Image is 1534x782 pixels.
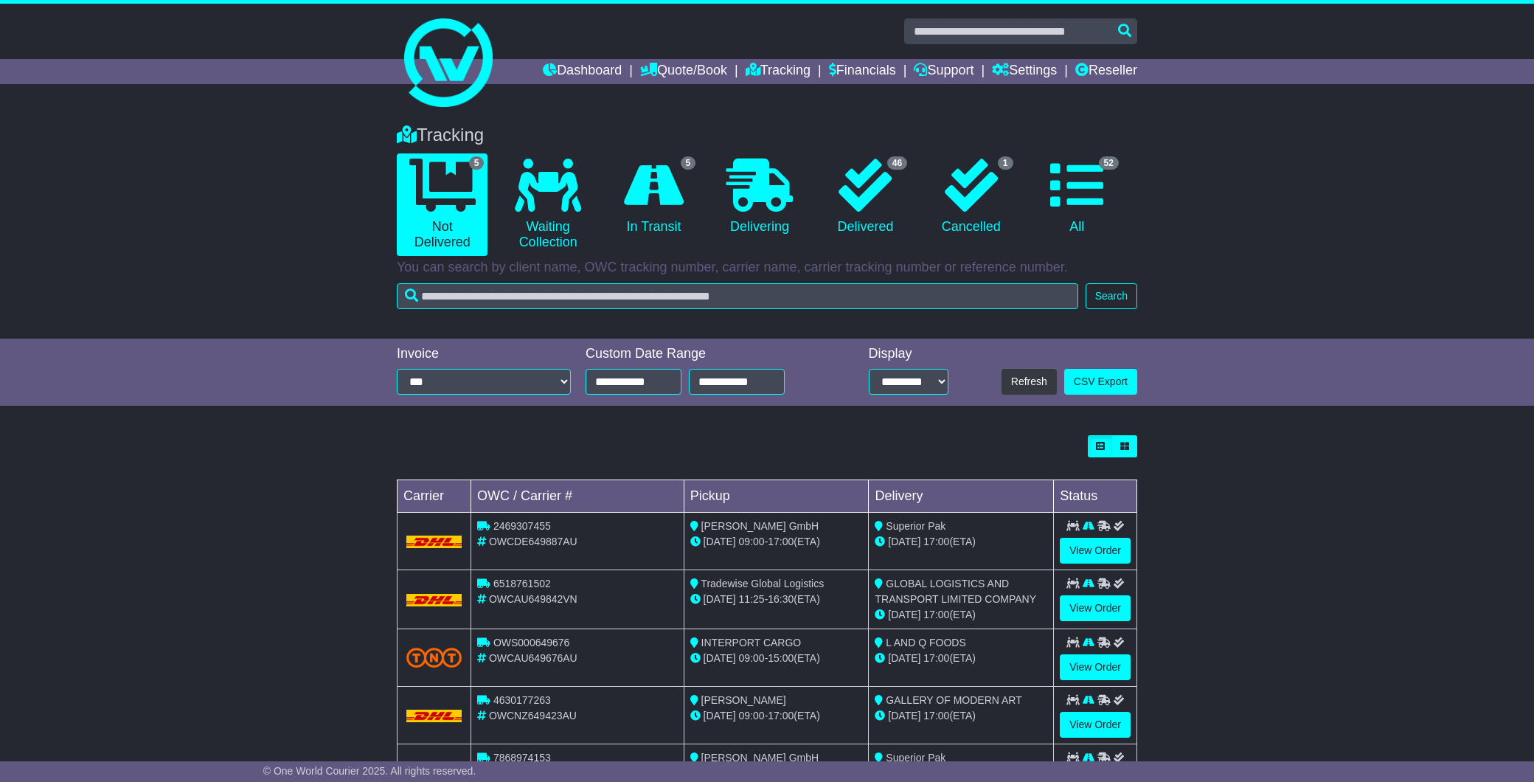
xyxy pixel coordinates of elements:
[998,156,1013,170] span: 1
[1060,654,1131,680] a: View Order
[739,710,765,722] span: 09:00
[493,694,551,706] span: 4630177263
[768,710,794,722] span: 17:00
[888,710,920,722] span: [DATE]
[681,156,696,170] span: 5
[1064,369,1137,395] a: CSV Export
[704,652,736,664] span: [DATE]
[1032,153,1122,241] a: 52 All
[406,710,462,722] img: DHL.png
[888,652,920,664] span: [DATE]
[704,710,736,722] span: [DATE]
[684,480,869,513] td: Pickup
[493,578,551,589] span: 6518761502
[701,520,819,532] span: [PERSON_NAME] GmbH
[829,59,896,84] a: Financials
[690,534,863,550] div: - (ETA)
[875,651,1047,666] div: (ETA)
[888,536,920,547] span: [DATE]
[914,59,974,84] a: Support
[489,536,577,547] span: OWCDE649887AU
[406,536,462,547] img: DHL.png
[489,710,577,722] span: OWCNZ649423AU
[886,520,945,532] span: Superior Pak
[397,260,1137,276] p: You can search by client name, OWC tracking number, carrier name, carrier tracking number or refe...
[1060,538,1131,564] a: View Order
[493,752,551,764] span: 7868974153
[493,637,570,648] span: OWS000649676
[1054,480,1137,513] td: Status
[886,752,945,764] span: Superior Pak
[875,708,1047,724] div: (ETA)
[493,520,551,532] span: 2469307455
[704,593,736,605] span: [DATE]
[923,609,949,620] span: 17:00
[690,708,863,724] div: - (ETA)
[739,652,765,664] span: 09:00
[502,153,593,256] a: Waiting Collection
[739,536,765,547] span: 09:00
[263,765,476,777] span: © One World Courier 2025. All rights reserved.
[992,59,1057,84] a: Settings
[406,594,462,606] img: DHL.png
[701,694,786,706] span: [PERSON_NAME]
[690,592,863,607] div: - (ETA)
[543,59,622,84] a: Dashboard
[888,609,920,620] span: [DATE]
[1060,595,1131,621] a: View Order
[869,346,948,362] div: Display
[746,59,811,84] a: Tracking
[701,752,819,764] span: [PERSON_NAME] GmbH
[875,578,1036,605] span: GLOBAL LOGISTICS AND TRANSPORT LIMITED COMPANY
[704,536,736,547] span: [DATE]
[397,346,571,362] div: Invoice
[489,593,577,605] span: OWCAU649842VN
[586,346,822,362] div: Custom Date Range
[1086,283,1137,309] button: Search
[690,651,863,666] div: - (ETA)
[469,156,485,170] span: 5
[640,59,727,84] a: Quote/Book
[1099,156,1119,170] span: 52
[489,652,577,664] span: OWCAU649676AU
[714,153,805,241] a: Delivering
[398,480,471,513] td: Carrier
[471,480,684,513] td: OWC / Carrier #
[886,694,1021,706] span: GALLERY OF MODERN ART
[875,534,1047,550] div: (ETA)
[926,153,1016,241] a: 1 Cancelled
[739,593,765,605] span: 11:25
[768,593,794,605] span: 16:30
[923,652,949,664] span: 17:00
[397,153,487,256] a: 5 Not Delivered
[701,578,824,589] span: Tradewise Global Logistics
[608,153,699,241] a: 5 In Transit
[875,607,1047,623] div: (ETA)
[820,153,911,241] a: 46 Delivered
[768,652,794,664] span: 15:00
[1060,712,1131,738] a: View Order
[768,536,794,547] span: 17:00
[923,536,949,547] span: 17:00
[923,710,949,722] span: 17:00
[886,637,965,648] span: L AND Q FOODS
[406,648,462,668] img: TNT_Domestic.png
[1075,59,1137,84] a: Reseller
[701,637,802,648] span: INTERPORT CARGO
[389,125,1145,146] div: Tracking
[869,480,1054,513] td: Delivery
[887,156,907,170] span: 46
[1002,369,1057,395] button: Refresh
